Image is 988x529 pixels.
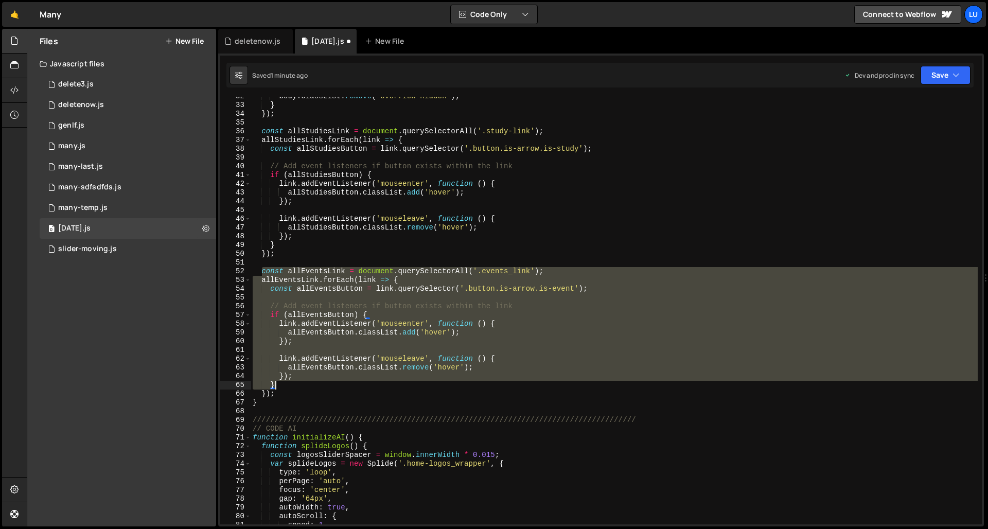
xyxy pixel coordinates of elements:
[58,121,84,130] div: genlf.js
[220,118,251,127] div: 35
[40,115,216,136] div: 844/40523.js
[220,293,251,302] div: 55
[220,197,251,206] div: 44
[220,381,251,390] div: 65
[451,5,537,24] button: Code Only
[220,241,251,250] div: 49
[220,337,251,346] div: 60
[220,267,251,276] div: 52
[220,486,251,495] div: 77
[220,153,251,162] div: 39
[220,110,251,118] div: 34
[220,433,251,442] div: 71
[220,311,251,320] div: 57
[311,36,344,46] div: [DATE].js
[40,156,216,177] div: 844/24059.js
[220,390,251,398] div: 66
[220,355,251,363] div: 62
[40,218,216,239] div: 844/48394.js
[58,244,117,254] div: slider-moving.js
[220,302,251,311] div: 56
[220,468,251,477] div: 75
[40,74,216,95] div: 844/24139.js
[58,203,108,213] div: many-temp.js
[220,451,251,460] div: 73
[220,285,251,293] div: 54
[220,171,251,180] div: 41
[220,180,251,188] div: 42
[220,442,251,451] div: 72
[220,136,251,145] div: 37
[220,215,251,223] div: 46
[220,512,251,521] div: 80
[220,127,251,136] div: 36
[58,183,121,192] div: many-sdfsdfds.js
[220,503,251,512] div: 79
[220,145,251,153] div: 38
[40,239,216,259] div: 844/24335.js
[58,100,104,110] div: deletenow.js
[40,8,62,21] div: Many
[220,495,251,503] div: 78
[220,372,251,381] div: 64
[220,328,251,337] div: 59
[165,37,204,45] button: New File
[220,398,251,407] div: 67
[220,477,251,486] div: 76
[220,92,251,101] div: 32
[220,101,251,110] div: 33
[365,36,408,46] div: New File
[58,224,91,233] div: [DATE].js
[220,258,251,267] div: 51
[220,425,251,433] div: 70
[252,71,308,80] div: Saved
[220,188,251,197] div: 43
[220,346,251,355] div: 61
[220,416,251,425] div: 69
[40,177,216,198] div: 844/24201.js
[921,66,971,84] button: Save
[854,5,961,24] a: Connect to Webflow
[220,250,251,258] div: 50
[220,162,251,171] div: 40
[40,136,216,156] div: 844/36500.js
[58,162,103,171] div: many-last.js
[2,2,27,27] a: 🤙
[235,36,280,46] div: deletenow.js
[48,225,55,234] span: 0
[27,54,216,74] div: Javascript files
[220,460,251,468] div: 74
[220,407,251,416] div: 68
[220,206,251,215] div: 45
[220,320,251,328] div: 58
[40,95,216,115] div: 844/48401.js
[271,71,308,80] div: 1 minute ago
[220,363,251,372] div: 63
[40,198,216,218] div: 844/36684.js
[964,5,983,24] a: Lu
[40,36,58,47] h2: Files
[220,223,251,232] div: 47
[220,276,251,285] div: 53
[844,71,914,80] div: Dev and prod in sync
[220,232,251,241] div: 48
[58,80,94,89] div: delete3.js
[58,142,85,151] div: many.js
